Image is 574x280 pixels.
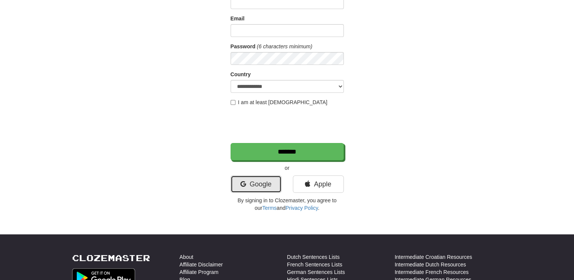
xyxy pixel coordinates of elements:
a: Clozemaster [72,253,150,263]
label: Password [231,43,255,50]
label: Email [231,15,245,22]
a: Apple [293,175,344,193]
a: Intermediate French Resources [395,268,469,276]
a: Privacy Policy [285,205,318,211]
a: Affiliate Disclaimer [180,261,223,268]
a: Affiliate Program [180,268,219,276]
a: German Sentences Lists [287,268,345,276]
p: or [231,164,344,172]
a: Google [231,175,282,193]
a: French Sentences Lists [287,261,342,268]
em: (6 characters minimum) [257,43,312,49]
input: I am at least [DEMOGRAPHIC_DATA] [231,100,235,105]
label: Country [231,71,251,78]
p: By signing in to Clozemaster, you agree to our and . [231,197,344,212]
a: Dutch Sentences Lists [287,253,340,261]
a: Intermediate Dutch Resources [395,261,466,268]
a: Intermediate Croatian Resources [395,253,472,261]
iframe: reCAPTCHA [231,110,345,139]
a: Terms [262,205,277,211]
a: About [180,253,194,261]
label: I am at least [DEMOGRAPHIC_DATA] [231,98,328,106]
